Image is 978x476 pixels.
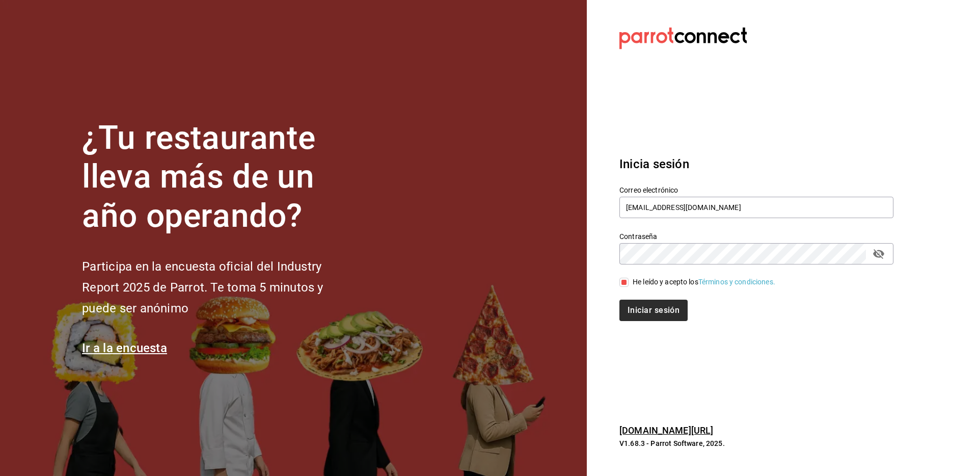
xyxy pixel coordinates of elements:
[82,256,357,319] h2: Participa en la encuesta oficial del Industry Report 2025 de Parrot. Te toma 5 minutos y puede se...
[82,119,357,236] h1: ¿Tu restaurante lleva más de un año operando?
[698,278,775,286] a: Términos y condiciones.
[619,300,688,321] button: Iniciar sesión
[619,197,893,218] input: Ingresa tu correo electrónico
[870,245,887,262] button: passwordField
[619,155,893,173] h3: Inicia sesión
[82,341,167,355] a: Ir a la encuesta
[619,232,893,240] label: Contraseña
[619,186,893,193] label: Correo electrónico
[619,425,713,436] a: [DOMAIN_NAME][URL]
[619,438,893,448] p: V1.68.3 - Parrot Software, 2025.
[633,277,775,287] div: He leído y acepto los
